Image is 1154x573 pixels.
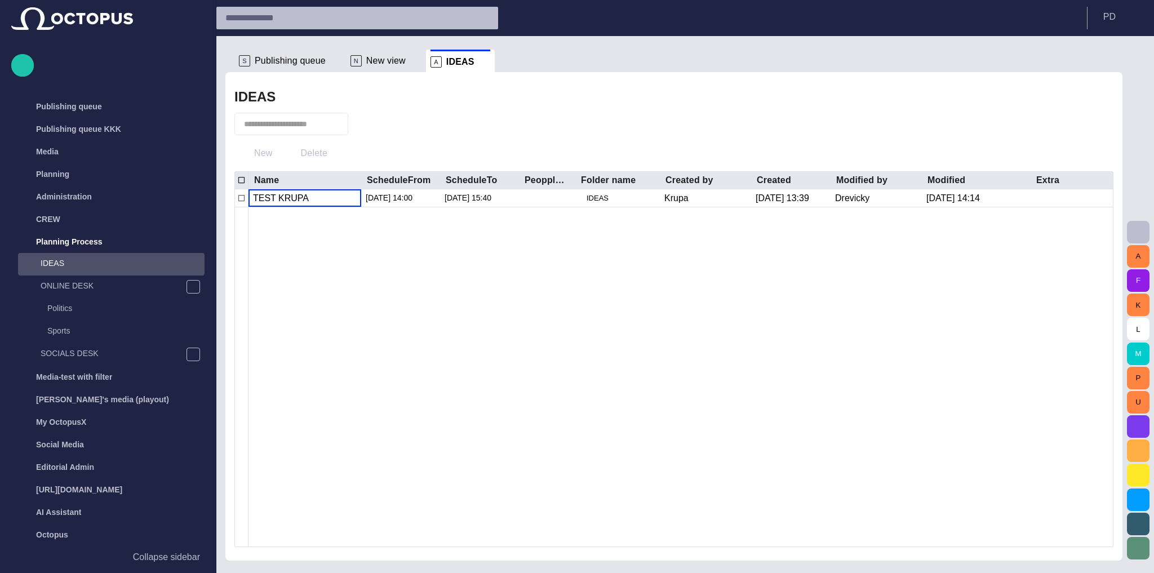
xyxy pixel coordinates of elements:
[1035,190,1111,207] div: undefined
[835,192,869,205] div: Drevicky
[11,478,205,501] div: [URL][DOMAIN_NAME]
[581,175,636,186] div: Folder name
[11,388,205,411] div: [PERSON_NAME]'s media (playout)
[927,175,965,186] div: Modified
[36,123,121,135] p: Publishing queue KKK
[25,321,205,343] div: Sports
[756,192,809,205] div: 1/6 13:39
[757,175,791,186] div: Created
[254,175,279,186] div: Name
[253,192,309,205] div: TEST KRUPA
[234,50,346,72] div: SPublishing queue
[36,394,169,405] p: [PERSON_NAME]'s media (playout)
[1127,343,1149,365] button: M
[664,192,689,205] div: Krupa
[367,175,430,186] div: ScheduleFrom
[430,56,442,68] p: A
[1036,175,1059,186] div: Extra
[255,55,326,66] span: Publishing queue
[836,175,887,186] div: Modified by
[36,529,68,540] p: Octopus
[446,175,497,186] div: ScheduleTo
[11,501,205,523] div: AI Assistant
[18,253,205,276] div: IDEAS
[47,303,205,314] p: Politics
[580,193,615,204] span: IDEAS
[36,146,59,157] p: Media
[346,50,426,72] div: NNew view
[446,56,474,68] span: IDEAS
[41,348,186,359] p: SOCIALS DESK
[11,7,133,30] img: Octopus News Room
[36,484,122,495] p: [URL][DOMAIN_NAME]
[11,50,205,499] ul: main menu
[36,439,84,450] p: Social Media
[11,546,205,568] button: Collapse sidebar
[36,236,102,247] p: Planning Process
[350,55,362,66] p: N
[11,523,205,546] div: Octopus
[41,257,205,269] p: IDEAS
[239,55,250,66] p: S
[36,168,69,180] p: Planning
[41,280,186,291] p: ONLINE DESK
[47,325,205,336] p: Sports
[36,214,60,225] p: CREW
[11,366,205,388] div: Media-test with filter
[11,95,205,118] div: Publishing queue
[1127,294,1149,316] button: K
[1127,318,1149,340] button: L
[1127,269,1149,292] button: F
[25,298,205,321] div: Politics
[366,190,436,207] div: 1/6 14:00
[36,461,94,473] p: Editorial Admin
[36,371,112,383] p: Media-test with filter
[133,550,200,564] p: Collapse sidebar
[665,175,713,186] div: Created by
[1127,245,1149,268] button: A
[36,507,81,518] p: AI Assistant
[11,208,205,230] div: CREW
[36,101,102,112] p: Publishing queue
[366,55,406,66] span: New view
[234,89,276,105] h2: IDEAS
[1094,7,1147,27] button: PD
[1103,10,1116,24] p: P D
[525,175,566,186] div: Peopple of the world MY
[36,191,92,202] p: Administration
[36,416,86,428] p: My OctopusX
[426,50,495,72] div: AIDEAS
[445,190,514,207] div: 1/6 15:40
[1127,367,1149,389] button: P
[926,192,980,205] div: 10/13 14:14
[11,140,205,163] div: Media
[1127,391,1149,414] button: U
